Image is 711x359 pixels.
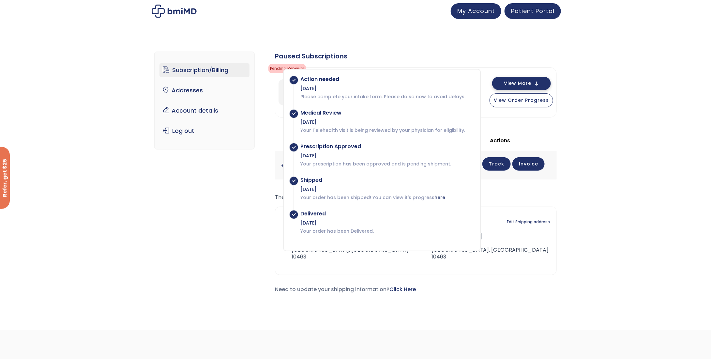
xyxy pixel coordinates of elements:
div: Shipped [300,177,474,183]
address: [PERSON_NAME] [STREET_ADDRESS] 2nd floor [GEOGRAPHIC_DATA], [GEOGRAPHIC_DATA] 10463 [282,226,411,260]
a: #1872478 [281,161,307,169]
a: Invoice [512,157,545,171]
a: Account details [159,104,250,117]
div: [DATE] [300,152,474,159]
span: Pending Renewal [268,64,306,73]
a: Log out [159,124,250,138]
img: Sermorelin 3 Month Plan [279,79,305,105]
button: View Order Progress [490,93,553,107]
div: [DATE] [300,85,474,92]
span: Actions [490,137,510,144]
p: Your order has been shipped! You can view it's progress [300,194,474,201]
div: [DATE] [300,220,474,226]
a: Subscription/Billing [159,63,250,77]
a: Patient Portal [505,3,561,19]
div: [DATE] [300,119,474,125]
div: [DATE] [300,186,474,193]
nav: Account pages [154,52,255,149]
a: Track [482,157,511,171]
span: View More [504,81,531,86]
p: Your Telehealth visit is being reviewed by your physician for eligibility. [300,127,474,133]
div: Prescription Approved [300,143,474,150]
span: View Order Progress [494,97,549,103]
span: Patient Portal [511,7,554,15]
p: The following addresses will be used on the checkout page by default. [275,193,557,202]
a: Click Here [389,286,416,293]
a: My Account [451,3,501,19]
p: Your order has been Delivered. [300,228,474,234]
a: Edit Shipping address [507,217,550,226]
address: [PERSON_NAME] [STREET_ADDRESS] 2nd floor [GEOGRAPHIC_DATA], [GEOGRAPHIC_DATA] 10463 [421,226,550,260]
img: My account [152,5,197,18]
div: Medical Review [300,110,474,116]
p: Please complete your intake form. Please do so now to avoid delays. [300,93,474,100]
span: My Account [457,7,495,15]
span: Need to update your shipping information? [275,286,416,293]
a: Addresses [159,84,250,97]
a: here [434,194,445,201]
div: Delivered [300,211,474,217]
p: Your prescription has been approved and is pending shipment. [300,161,474,167]
button: View More [492,77,551,90]
div: Action needed [300,76,474,83]
div: Paused Subscriptions [275,52,557,61]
